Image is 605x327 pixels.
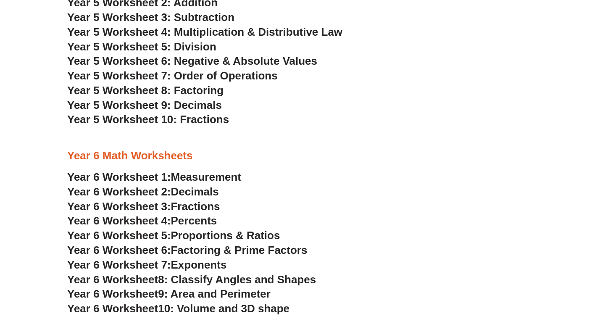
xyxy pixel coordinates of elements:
[67,185,171,198] span: Year 6 Worksheet 2:
[67,273,316,286] a: Year 6 Worksheet8: Classify Angles and Shapes
[67,200,171,213] span: Year 6 Worksheet 3:
[67,244,171,256] span: Year 6 Worksheet 6:
[67,40,216,53] a: Year 5 Worksheet 5: Division
[171,258,227,271] span: Exponents
[67,287,271,300] a: Year 6 Worksheet9: Area and Perimeter
[67,113,229,126] a: Year 5 Worksheet 10: Fractions
[67,171,171,183] span: Year 6 Worksheet 1:
[158,287,271,300] span: 9: Area and Perimeter
[67,258,226,271] a: Year 6 Worksheet 7:Exponents
[171,214,217,227] span: Percents
[158,273,316,286] span: 8: Classify Angles and Shapes
[67,302,289,315] a: Year 6 Worksheet10: Volume and 3D shape
[171,185,219,198] span: Decimals
[67,185,219,198] a: Year 6 Worksheet 2:Decimals
[67,99,222,111] a: Year 5 Worksheet 9: Decimals
[67,69,278,82] a: Year 5 Worksheet 7: Order of Operations
[67,84,224,97] a: Year 5 Worksheet 8: Factoring
[67,273,158,286] span: Year 6 Worksheet
[67,229,280,242] a: Year 6 Worksheet 5:Proportions & Ratios
[67,287,158,300] span: Year 6 Worksheet
[67,302,158,315] span: Year 6 Worksheet
[171,171,242,183] span: Measurement
[67,26,342,38] a: Year 5 Worksheet 4: Multiplication & Distributive Law
[67,214,217,227] a: Year 6 Worksheet 4:Percents
[67,200,220,213] a: Year 6 Worksheet 3:Fractions
[461,232,605,327] iframe: Chat Widget
[158,302,289,315] span: 10: Volume and 3D shape
[171,244,308,256] span: Factoring & Prime Factors
[67,244,307,256] a: Year 6 Worksheet 6:Factoring & Prime Factors
[67,258,171,271] span: Year 6 Worksheet 7:
[67,229,171,242] span: Year 6 Worksheet 5:
[67,55,317,67] a: Year 5 Worksheet 6: Negative & Absolute Values
[67,11,234,24] a: Year 5 Worksheet 3: Subtraction
[171,229,280,242] span: Proportions & Ratios
[67,214,171,227] span: Year 6 Worksheet 4:
[67,171,241,183] a: Year 6 Worksheet 1:Measurement
[171,200,220,213] span: Fractions
[67,149,538,163] h3: Year 6 Math Worksheets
